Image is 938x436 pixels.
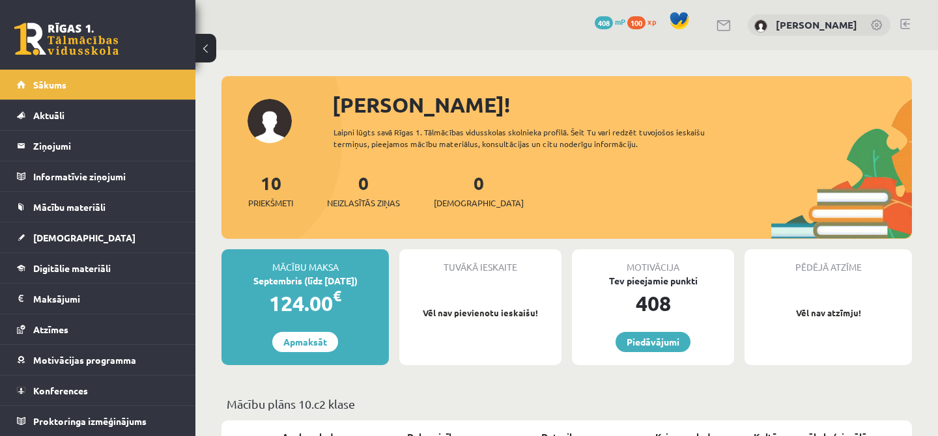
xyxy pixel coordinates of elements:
[221,274,389,288] div: Septembris (līdz [DATE])
[17,223,179,252] a: [DEMOGRAPHIC_DATA]
[33,131,179,161] legend: Ziņojumi
[627,16,646,29] span: 100
[776,18,857,31] a: [PERSON_NAME]
[572,274,734,288] div: Tev pieejamie punkti
[572,249,734,274] div: Motivācija
[572,288,734,319] div: 408
[17,406,179,436] a: Proktoringa izmēģinājums
[17,375,179,405] a: Konferences
[17,131,179,161] a: Ziņojumi
[33,385,88,396] span: Konferences
[17,70,179,100] a: Sākums
[33,262,111,274] span: Digitālie materiāli
[754,20,767,33] img: Anna Leibus
[33,79,66,90] span: Sākums
[248,171,293,210] a: 10Priekšmeti
[745,249,912,274] div: Pēdējā atzīme
[434,197,524,210] span: [DEMOGRAPHIC_DATA]
[17,192,179,222] a: Mācību materiāli
[751,307,905,320] p: Vēl nav atzīmju!
[406,307,555,320] p: Vēl nav pievienotu ieskaišu!
[17,284,179,314] a: Maksājumi
[327,197,400,210] span: Neizlasītās ziņas
[615,16,625,27] span: mP
[399,249,561,274] div: Tuvākā ieskaite
[333,286,341,305] span: €
[33,109,64,121] span: Aktuāli
[33,354,136,366] span: Motivācijas programma
[272,332,338,352] a: Apmaksāt
[33,284,179,314] legend: Maksājumi
[17,100,179,130] a: Aktuāli
[33,232,135,243] span: [DEMOGRAPHIC_DATA]
[595,16,625,27] a: 408 mP
[17,161,179,191] a: Informatīvie ziņojumi
[248,197,293,210] span: Priekšmeti
[17,314,179,344] a: Atzīmes
[17,253,179,283] a: Digitālie materiāli
[33,415,147,427] span: Proktoringa izmēģinājums
[17,345,179,375] a: Motivācijas programma
[627,16,662,27] a: 100 xp
[14,23,119,55] a: Rīgas 1. Tālmācības vidusskola
[334,126,748,150] div: Laipni lūgts savā Rīgas 1. Tālmācības vidusskolas skolnieka profilā. Šeit Tu vari redzēt tuvojošo...
[33,201,106,213] span: Mācību materiāli
[616,332,690,352] a: Piedāvājumi
[221,249,389,274] div: Mācību maksa
[227,395,907,413] p: Mācību plāns 10.c2 klase
[33,323,68,335] span: Atzīmes
[332,89,912,120] div: [PERSON_NAME]!
[33,161,179,191] legend: Informatīvie ziņojumi
[434,171,524,210] a: 0[DEMOGRAPHIC_DATA]
[221,288,389,319] div: 124.00
[595,16,613,29] span: 408
[327,171,400,210] a: 0Neizlasītās ziņas
[647,16,656,27] span: xp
